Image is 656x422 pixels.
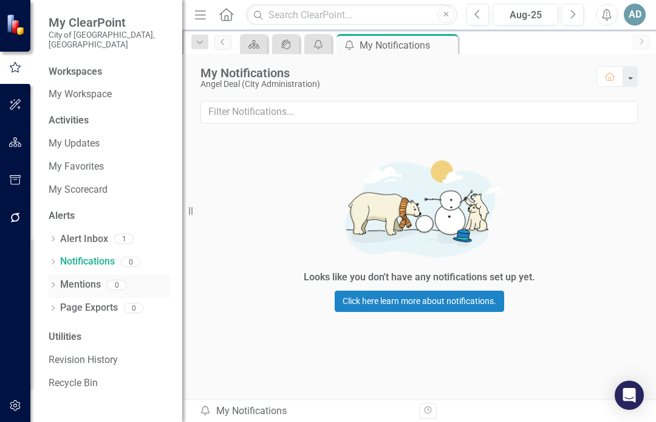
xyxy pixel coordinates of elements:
[49,65,102,79] div: Workspaces
[200,101,638,123] input: Filter Notifications...
[49,376,170,390] a: Recycle Bin
[304,271,535,285] div: Looks like you don't have any notifications set up yet.
[360,38,455,53] div: My Notifications
[114,234,134,244] div: 1
[335,291,504,312] a: Click here learn more about notifications.
[60,301,118,315] a: Page Exports
[60,255,115,269] a: Notifications
[624,4,646,26] button: AD
[497,8,554,22] div: Aug-25
[199,404,410,418] div: My Notifications
[49,160,170,174] a: My Favorites
[60,232,108,246] a: Alert Inbox
[49,209,170,223] div: Alerts
[6,14,27,35] img: ClearPoint Strategy
[49,353,170,367] a: Revision History
[237,148,601,267] img: Getting started
[49,15,170,30] span: My ClearPoint
[246,4,457,26] input: Search ClearPoint...
[615,381,644,410] div: Open Intercom Messenger
[200,80,584,89] div: Angel Deal (City Administration)
[107,280,126,290] div: 0
[49,88,170,102] a: My Workspace
[49,330,170,344] div: Utilities
[49,183,170,197] a: My Scorecard
[124,303,143,313] div: 0
[49,137,170,151] a: My Updates
[200,66,584,80] div: My Notifications
[60,278,101,292] a: Mentions
[121,257,140,267] div: 0
[49,30,170,50] small: City of [GEOGRAPHIC_DATA], [GEOGRAPHIC_DATA]
[49,114,170,128] div: Activities
[493,4,558,26] button: Aug-25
